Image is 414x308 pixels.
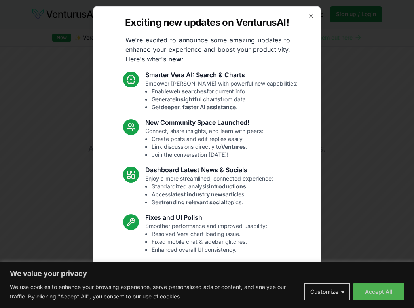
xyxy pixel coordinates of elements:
li: Create posts and edit replies easily. [152,135,263,143]
li: Join the conversation [DATE]! [152,151,263,159]
h3: Fixes and UI Polish [145,213,267,222]
strong: insightful charts [175,96,220,103]
h3: Dashboard Latest News & Socials [145,165,273,175]
strong: deeper, faster AI assistance [161,104,236,110]
strong: latest industry news [171,191,226,198]
li: Enhanced overall UI consistency. [152,246,267,254]
strong: introductions [209,183,246,190]
li: See topics. [152,198,273,206]
p: These updates are designed to make VenturusAI more powerful, intuitive, and user-friendly. Let us... [118,260,296,289]
p: Connect, share insights, and learn with peers: [145,127,263,159]
h3: Smarter Vera AI: Search & Charts [145,70,298,80]
p: Enjoy a more streamlined, connected experience: [145,175,273,206]
p: Smoother performance and improved usability: [145,222,267,254]
p: We're excited to announce some amazing updates to enhance your experience and boost your producti... [119,35,296,64]
li: Fixed mobile chat & sidebar glitches. [152,238,267,246]
li: Generate from data. [152,95,298,103]
strong: new [168,55,182,63]
li: Resolved Vera chart loading issue. [152,230,267,238]
strong: Ventures [221,143,246,150]
li: Access articles. [152,190,273,198]
li: Get . [152,103,298,111]
strong: web searches [169,88,207,95]
li: Standardized analysis . [152,183,273,190]
h2: Exciting new updates on VenturusAI! [125,16,289,29]
p: Empower [PERSON_NAME] with powerful new capabilities: [145,80,298,111]
li: Enable for current info. [152,87,298,95]
strong: trending relevant social [161,199,226,205]
li: Link discussions directly to . [152,143,263,151]
h3: New Community Space Launched! [145,118,263,127]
